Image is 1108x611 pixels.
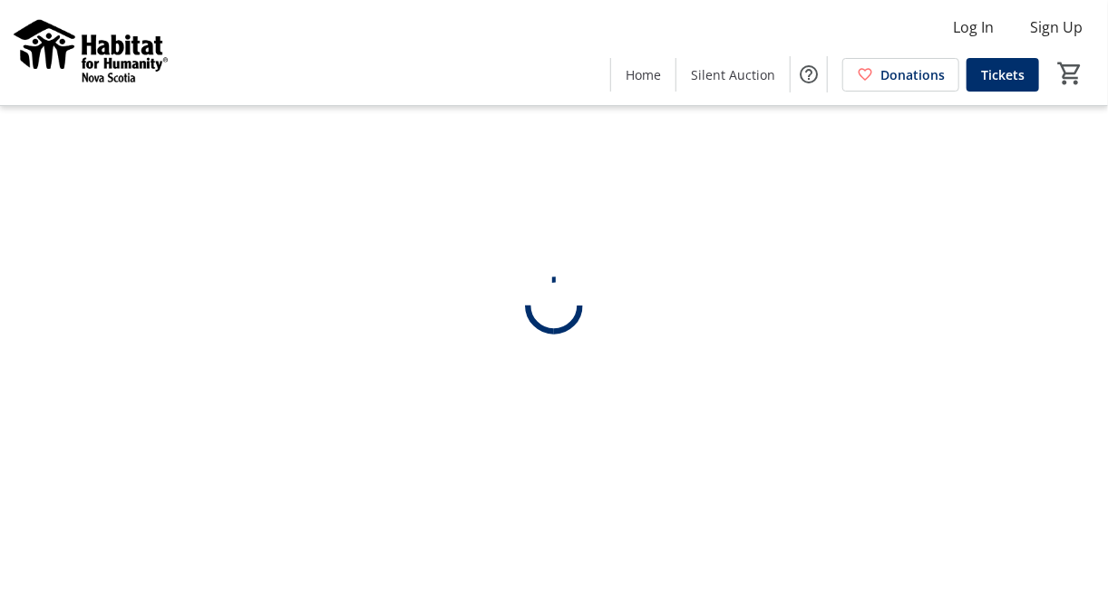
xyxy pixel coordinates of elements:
[626,65,661,84] span: Home
[1016,13,1097,42] button: Sign Up
[1054,57,1086,90] button: Cart
[691,65,775,84] span: Silent Auction
[611,58,675,92] a: Home
[1030,16,1083,38] span: Sign Up
[967,58,1039,92] a: Tickets
[842,58,959,92] a: Donations
[676,58,790,92] a: Silent Auction
[11,7,172,98] img: Habitat for Humanity Nova Scotia's Logo
[880,65,945,84] span: Donations
[981,65,1025,84] span: Tickets
[791,56,827,92] button: Help
[938,13,1008,42] button: Log In
[953,16,994,38] span: Log In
